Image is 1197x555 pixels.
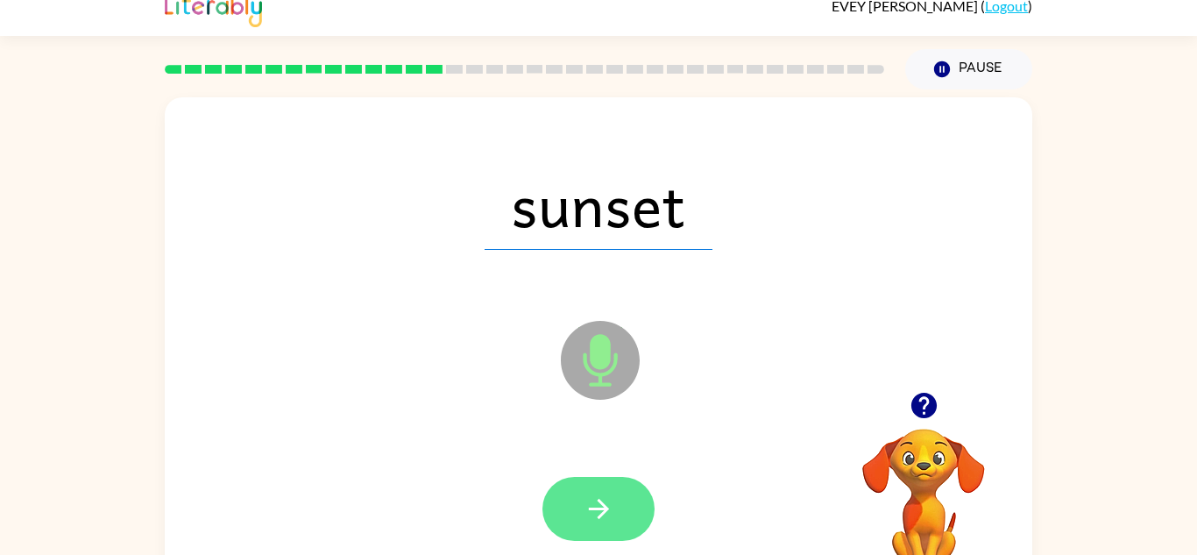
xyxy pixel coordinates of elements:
button: Pause [905,49,1032,89]
span: sunset [485,159,712,250]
